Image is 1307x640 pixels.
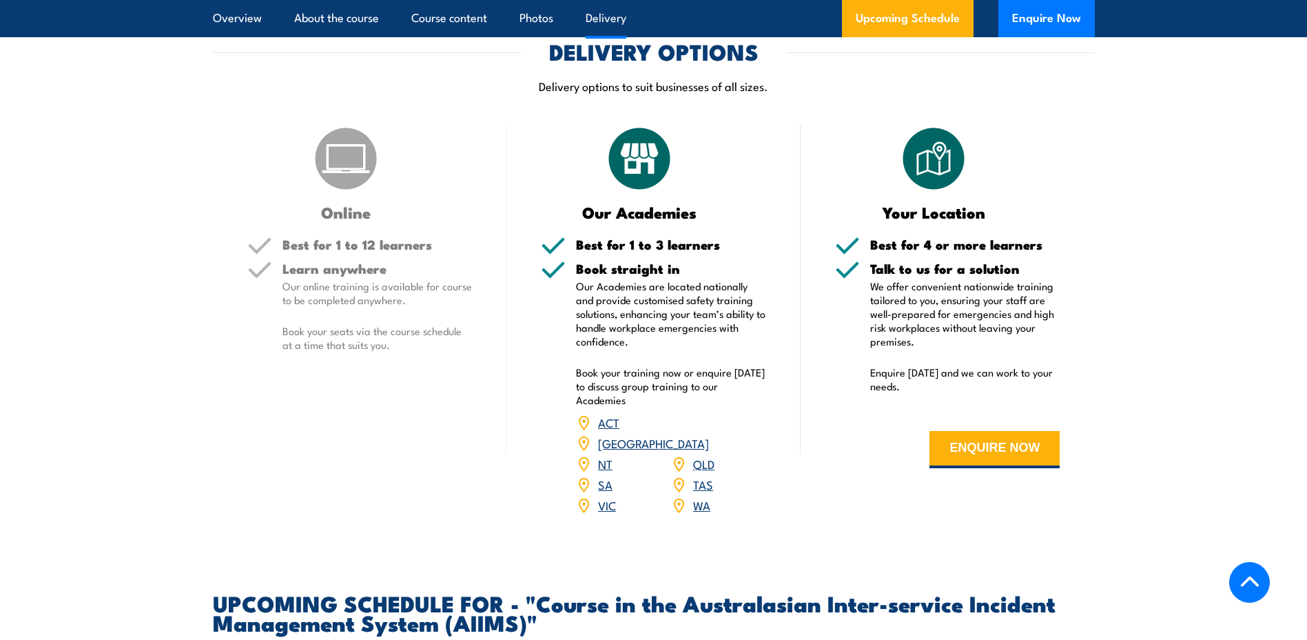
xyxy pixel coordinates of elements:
h3: Our Academies [541,204,739,220]
a: [GEOGRAPHIC_DATA] [598,434,709,451]
a: QLD [693,455,714,472]
p: Our online training is available for course to be completed anywhere. [282,279,473,307]
p: We offer convenient nationwide training tailored to you, ensuring your staff are well-prepared fo... [870,279,1060,348]
a: ACT [598,414,619,430]
a: TAS [693,476,713,492]
h3: Online [247,204,445,220]
h5: Best for 1 to 3 learners [576,238,766,251]
a: WA [693,497,710,513]
h2: UPCOMING SCHEDULE FOR - "Course in the Australasian Inter-service Incident Management System (AII... [213,593,1095,632]
h2: DELIVERY OPTIONS [549,41,759,61]
h5: Best for 4 or more learners [870,238,1060,251]
p: Enquire [DATE] and we can work to your needs. [870,366,1060,393]
h5: Learn anywhere [282,262,473,275]
a: NT [598,455,613,472]
a: SA [598,476,613,492]
p: Book your seats via the course schedule at a time that suits you. [282,324,473,352]
h5: Talk to us for a solution [870,262,1060,275]
a: VIC [598,497,616,513]
p: Our Academies are located nationally and provide customised safety training solutions, enhancing ... [576,279,766,348]
h3: Your Location [835,204,1033,220]
button: ENQUIRE NOW [929,431,1060,468]
h5: Book straight in [576,262,766,275]
p: Delivery options to suit businesses of all sizes. [213,78,1095,94]
h5: Best for 1 to 12 learners [282,238,473,251]
p: Book your training now or enquire [DATE] to discuss group training to our Academies [576,366,766,407]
